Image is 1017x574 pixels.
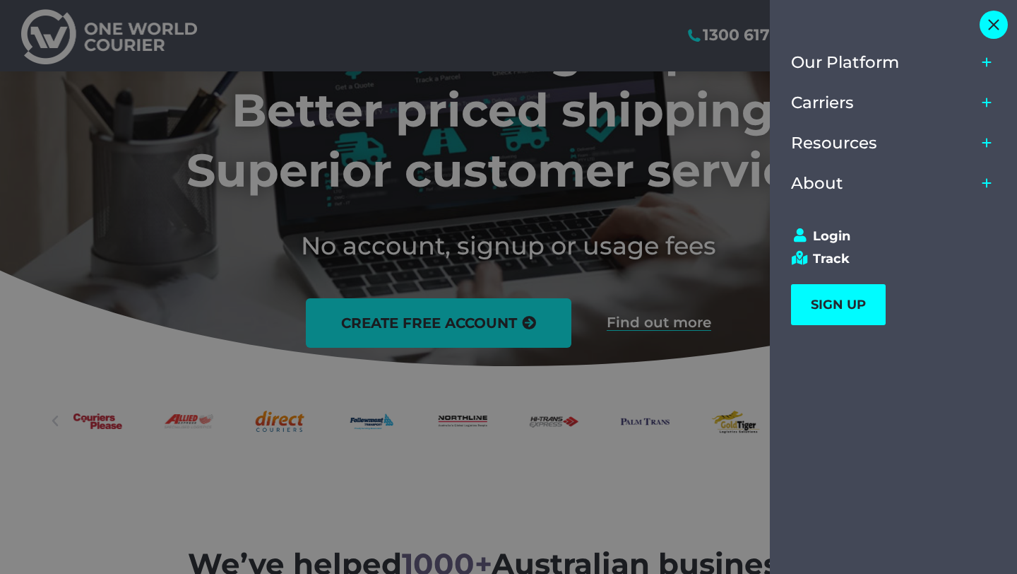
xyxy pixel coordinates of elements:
[791,53,899,72] span: Our Platform
[791,163,976,204] a: About
[791,174,843,193] span: About
[791,228,983,244] a: Login
[791,42,976,83] a: Our Platform
[791,284,886,325] a: SIGN UP
[791,123,976,163] a: Resources
[791,93,854,112] span: Carriers
[791,251,983,266] a: Track
[980,11,1008,39] div: Close
[791,134,877,153] span: Resources
[791,83,976,123] a: Carriers
[811,297,866,312] span: SIGN UP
